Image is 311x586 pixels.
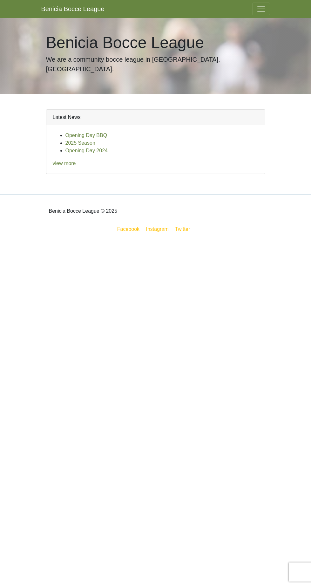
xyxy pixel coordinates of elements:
a: Facebook [116,225,141,233]
p: We are a community bocce league in [GEOGRAPHIC_DATA], [GEOGRAPHIC_DATA]. [46,55,265,74]
a: view more [53,161,76,166]
a: Twitter [174,225,195,233]
a: Instagram [145,225,170,233]
div: Latest News [46,110,265,125]
h1: Benicia Bocce League [46,33,265,52]
button: Toggle navigation [252,3,270,15]
a: Opening Day BBQ [65,133,107,138]
div: Benicia Bocce League © 2025 [41,200,270,223]
a: 2025 Season [65,140,95,146]
a: Benicia Bocce League [41,3,105,15]
a: Opening Day 2024 [65,148,108,153]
